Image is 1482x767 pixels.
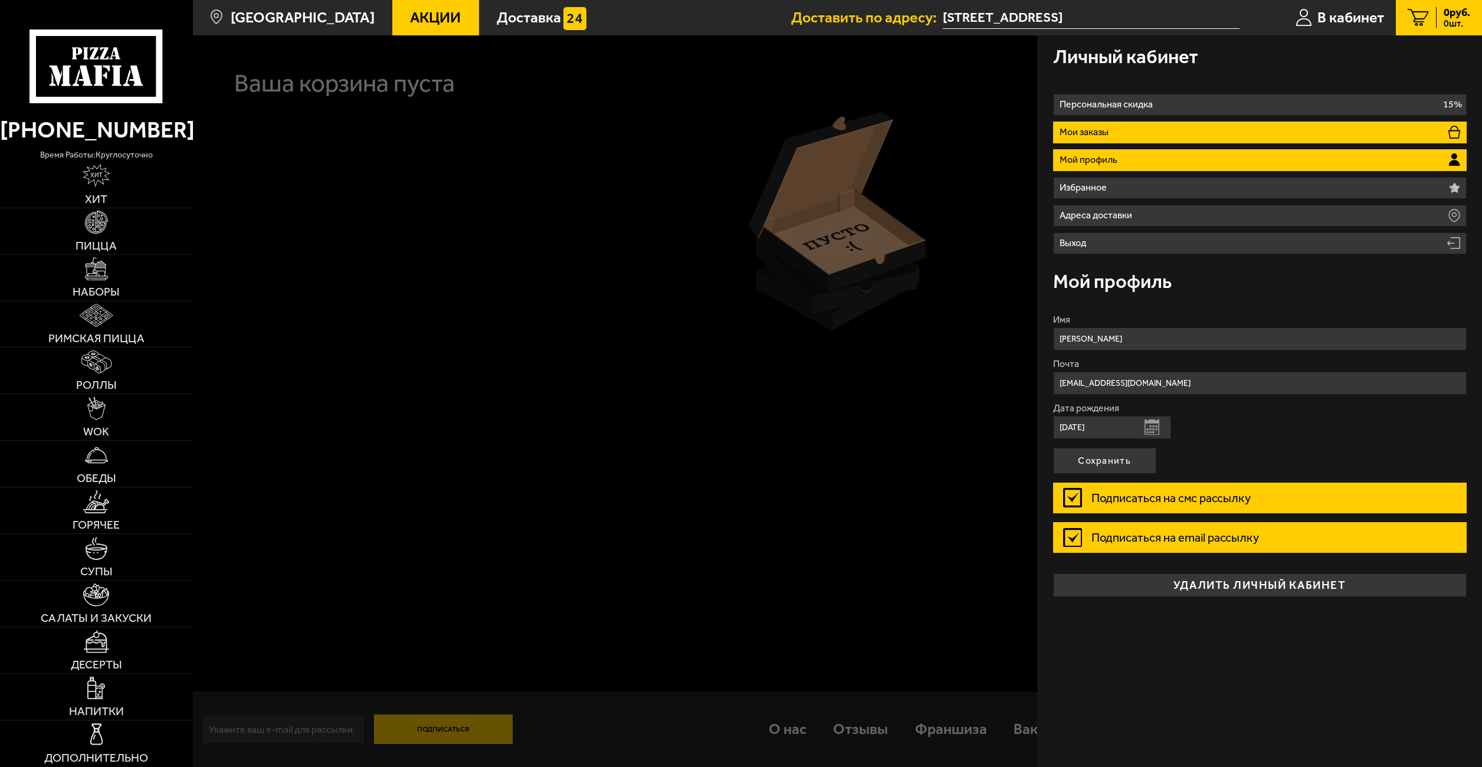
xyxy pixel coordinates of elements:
span: Горячее [73,519,120,531]
span: 0 руб. [1444,7,1470,18]
span: В кабинет [1317,10,1384,25]
label: Подписаться на email рассылку [1053,522,1467,553]
span: Напитки [69,706,124,717]
span: Супы [80,566,113,578]
input: Ваш адрес доставки [943,7,1239,29]
p: Мой профиль [1060,155,1122,165]
button: удалить личный кабинет [1053,573,1467,597]
span: WOK [83,426,109,438]
span: Римская пицца [48,333,145,345]
span: 0 шт. [1444,19,1470,28]
p: Мои заказы [1060,127,1113,137]
p: Адреса доставки [1060,211,1136,220]
input: Ваша дата рождения [1053,416,1171,439]
p: Избранное [1060,183,1111,192]
label: Имя [1053,315,1467,324]
span: Доставка [497,10,561,25]
h3: Личный кабинет [1053,47,1198,67]
p: Выход [1060,238,1090,248]
span: Роллы [76,379,117,391]
span: Наборы [73,286,120,298]
span: Салаты и закуски [41,612,152,624]
img: 15daf4d41897b9f0e9f617042186c801.svg [563,7,586,30]
label: Почта [1053,359,1467,369]
label: Подписаться на смс рассылку [1053,483,1467,513]
p: 15% [1443,100,1462,109]
span: проспект Ударников, 43к2, подъезд 3 [943,7,1239,29]
input: Ваш e-mail [1053,372,1467,395]
h3: Мой профиль [1053,272,1172,291]
span: Дополнительно [44,752,148,764]
span: Хит [85,194,107,205]
label: Дата рождения [1053,404,1467,413]
span: Доставить по адресу: [791,10,943,25]
button: Сохранить [1053,448,1156,474]
p: Персональная скидка [1060,100,1157,109]
button: Открыть календарь [1145,419,1159,435]
span: Обеды [77,473,116,484]
span: [GEOGRAPHIC_DATA] [231,10,375,25]
input: Ваше имя [1053,327,1467,350]
span: Акции [410,10,461,25]
span: Пицца [76,240,117,252]
span: Десерты [71,659,122,671]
